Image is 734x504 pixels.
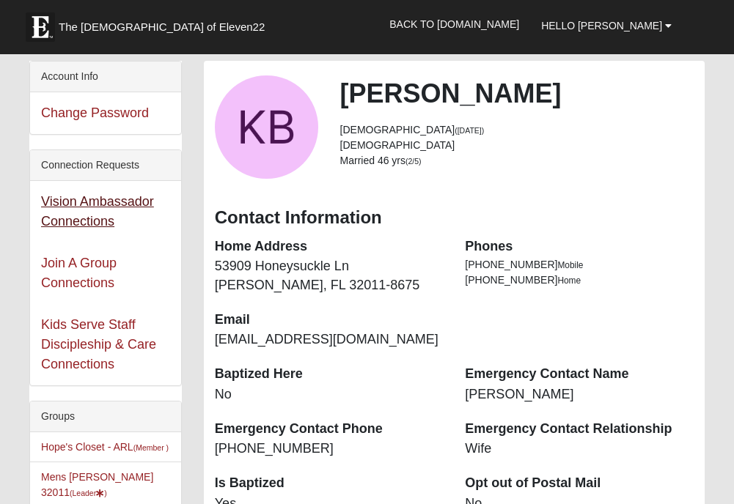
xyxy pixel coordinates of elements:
[465,440,694,459] dd: Wife
[541,20,662,31] span: Hello [PERSON_NAME]
[30,62,181,92] div: Account Info
[41,105,149,120] a: Change Password
[41,256,117,290] a: Join A Group Connections
[465,474,694,493] dt: Opt out of Postal Mail
[41,194,154,229] a: Vision Ambassador Connections
[340,138,694,153] li: [DEMOGRAPHIC_DATA]
[465,273,694,288] li: [PHONE_NUMBER]
[340,122,694,138] li: [DEMOGRAPHIC_DATA]
[455,126,484,135] small: ([DATE])
[465,237,694,256] dt: Phones
[26,12,55,42] img: Eleven22 logo
[215,311,444,330] dt: Email
[215,75,318,179] a: View Fullsize Photo
[465,257,694,273] li: [PHONE_NUMBER]
[465,365,694,384] dt: Emergency Contact Name
[41,317,156,371] a: Kids Serve Staff Discipleship & Care Connections
[133,443,169,452] small: (Member )
[215,237,444,256] dt: Home Address
[465,385,694,404] dd: [PERSON_NAME]
[465,420,694,439] dt: Emergency Contact Relationship
[530,7,683,44] a: Hello [PERSON_NAME]
[30,401,181,432] div: Groups
[41,441,169,453] a: Hope's Closet - ARL(Member )
[557,275,581,286] span: Home
[215,420,444,439] dt: Emergency Contact Phone
[215,440,444,459] dd: [PHONE_NUMBER]
[340,78,694,109] h2: [PERSON_NAME]
[59,20,265,34] span: The [DEMOGRAPHIC_DATA] of Eleven22
[378,6,530,42] a: Back to [DOMAIN_NAME]
[41,471,153,498] a: Mens [PERSON_NAME] 32011(Leader)
[215,365,444,384] dt: Baptized Here
[215,474,444,493] dt: Is Baptized
[215,257,444,294] dd: 53909 Honeysuckle Ln [PERSON_NAME], FL 32011-8675
[215,330,444,349] dd: [EMAIL_ADDRESS][DOMAIN_NAME]
[18,5,312,42] a: The [DEMOGRAPHIC_DATA] of Eleven22
[70,489,107,497] small: (Leader )
[30,150,181,181] div: Connection Requests
[557,260,583,270] span: Mobile
[215,385,444,404] dd: No
[215,207,694,229] h3: Contact Information
[340,153,694,168] li: Married 46 yrs
[405,157,422,166] small: (2/5)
